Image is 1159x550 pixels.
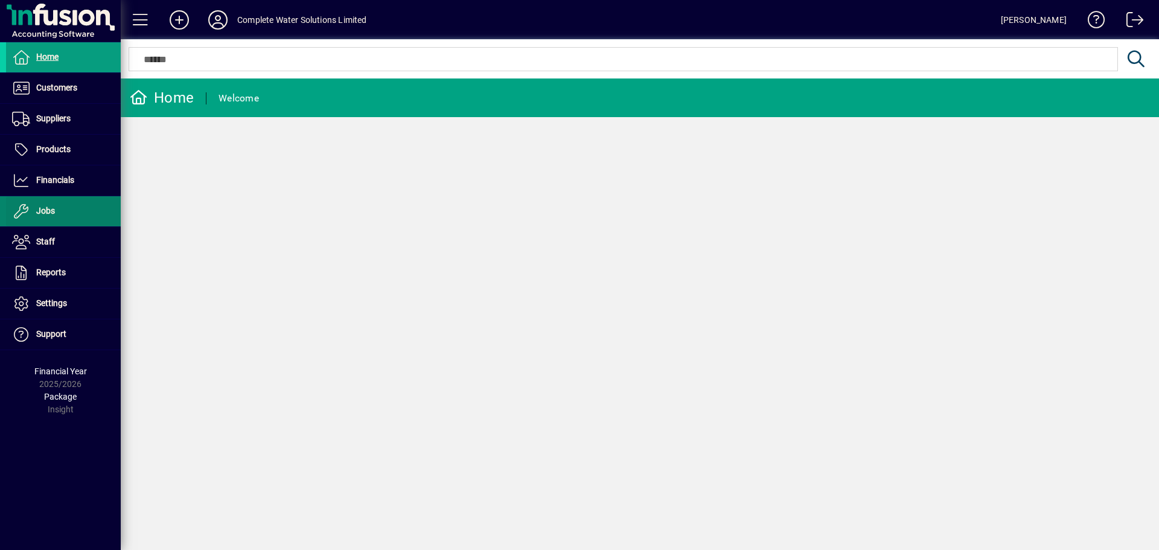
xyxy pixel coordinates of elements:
a: Suppliers [6,104,121,134]
span: Support [36,329,66,339]
a: Support [6,319,121,350]
div: Welcome [219,89,259,108]
span: Customers [36,83,77,92]
span: Package [44,392,77,401]
button: Add [160,9,199,31]
span: Staff [36,237,55,246]
span: Settings [36,298,67,308]
span: Financials [36,175,74,185]
button: Profile [199,9,237,31]
a: Staff [6,227,121,257]
a: Knowledge Base [1079,2,1105,42]
a: Customers [6,73,121,103]
a: Financials [6,165,121,196]
a: Products [6,135,121,165]
div: Home [130,88,194,107]
div: [PERSON_NAME] [1001,10,1067,30]
span: Reports [36,267,66,277]
a: Jobs [6,196,121,226]
a: Reports [6,258,121,288]
span: Suppliers [36,114,71,123]
span: Jobs [36,206,55,216]
div: Complete Water Solutions Limited [237,10,367,30]
span: Products [36,144,71,154]
span: Financial Year [34,366,87,376]
a: Logout [1117,2,1144,42]
a: Settings [6,289,121,319]
span: Home [36,52,59,62]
